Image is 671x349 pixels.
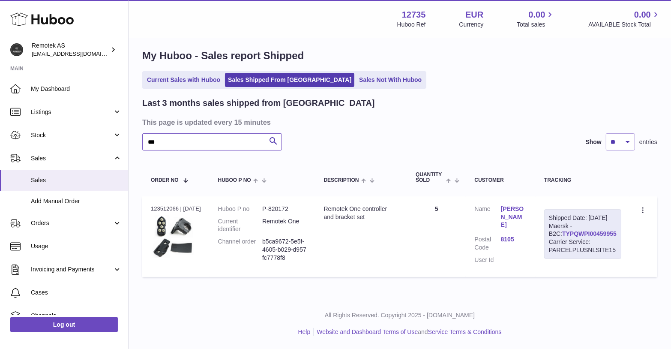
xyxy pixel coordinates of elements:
[501,235,527,244] a: 8105
[31,85,122,93] span: My Dashboard
[298,328,311,335] a: Help
[324,178,359,183] span: Description
[218,178,251,183] span: Huboo P no
[31,242,122,250] span: Usage
[31,154,113,162] span: Sales
[225,73,354,87] a: Sales Shipped From [GEOGRAPHIC_DATA]
[142,49,657,63] h1: My Huboo - Sales report Shipped
[31,219,113,227] span: Orders
[544,178,621,183] div: Tracking
[517,21,555,29] span: Total sales
[32,50,126,57] span: [EMAIL_ADDRESS][DOMAIN_NAME]
[474,235,500,252] dt: Postal Code
[151,178,179,183] span: Order No
[474,178,527,183] div: Customer
[549,238,617,254] div: Carrier Service: PARCELPLUSNLSITE15
[262,217,306,234] dd: Remotek One
[544,209,621,259] div: Maersk - B2C:
[142,97,375,109] h2: Last 3 months sales shipped from [GEOGRAPHIC_DATA]
[529,9,545,21] span: 0.00
[517,9,555,29] a: 0.00 Total sales
[397,21,426,29] div: Huboo Ref
[416,172,444,183] span: Quantity Sold
[10,43,23,56] img: dag@remotek.no
[31,289,122,297] span: Cases
[262,238,306,262] dd: b5ca9672-5e5f-4605-b029-d957fc7778f8
[144,73,223,87] a: Current Sales with Huboo
[428,328,502,335] a: Service Terms & Conditions
[262,205,306,213] dd: P-820172
[31,176,122,184] span: Sales
[10,317,118,332] a: Log out
[501,205,527,229] a: [PERSON_NAME]
[32,42,109,58] div: Remotek AS
[317,328,418,335] a: Website and Dashboard Terms of Use
[588,21,661,29] span: AVAILABLE Stock Total
[324,205,399,221] div: Remotek One controller and bracket set
[639,138,657,146] span: entries
[402,9,426,21] strong: 12735
[31,312,122,320] span: Channels
[474,256,500,264] dt: User Id
[151,215,194,258] img: 127351693993591.jpg
[549,214,617,222] div: Shipped Date: [DATE]
[151,205,201,213] div: 123512066 | [DATE]
[586,138,602,146] label: Show
[588,9,661,29] a: 0.00 AVAILABLE Stock Total
[142,117,655,127] h3: This page is updated every 15 minutes
[407,196,466,277] td: 5
[31,265,113,274] span: Invoicing and Payments
[218,238,262,262] dt: Channel order
[31,108,113,116] span: Listings
[218,217,262,234] dt: Current identifier
[465,9,483,21] strong: EUR
[356,73,425,87] a: Sales Not With Huboo
[634,9,651,21] span: 0.00
[314,328,501,336] li: and
[474,205,500,232] dt: Name
[218,205,262,213] dt: Huboo P no
[135,311,664,319] p: All Rights Reserved. Copyright 2025 - [DOMAIN_NAME]
[459,21,484,29] div: Currency
[31,131,113,139] span: Stock
[31,197,122,205] span: Add Manual Order
[562,230,617,237] a: TYPQWPI00459955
